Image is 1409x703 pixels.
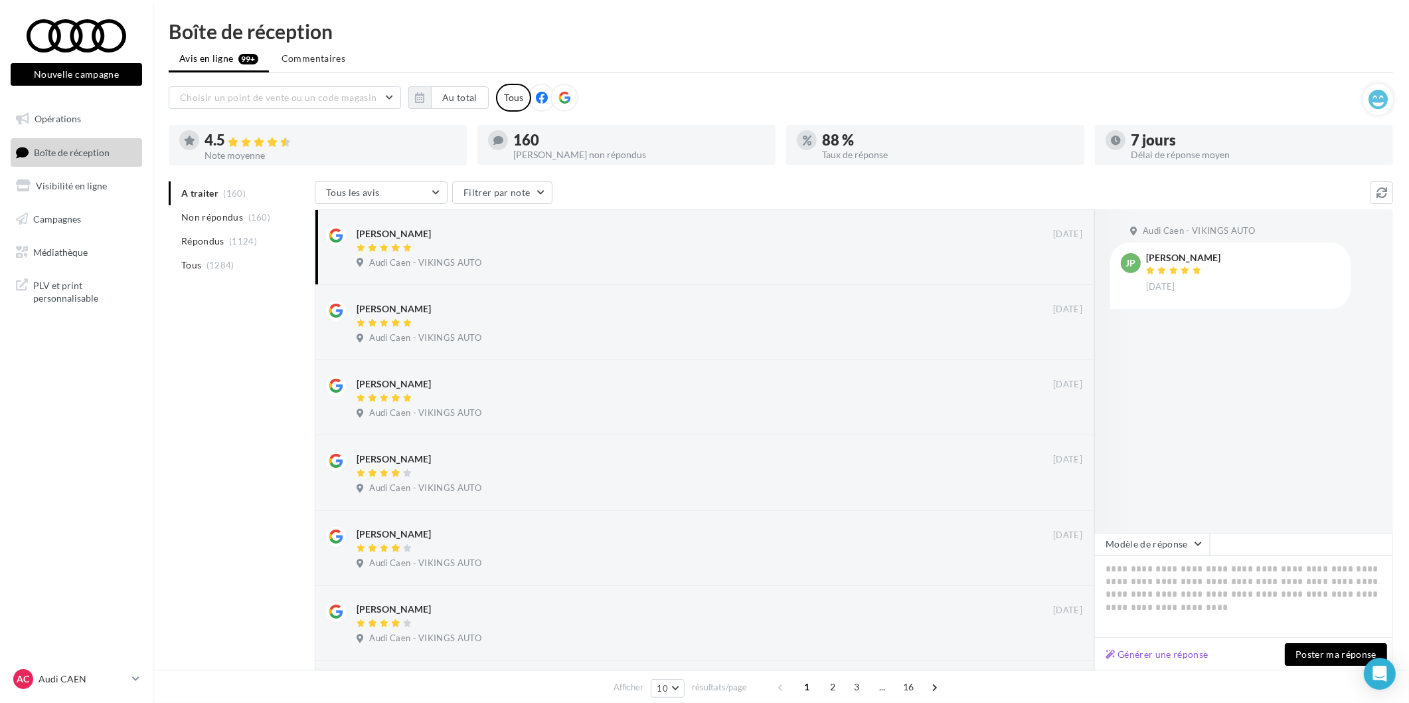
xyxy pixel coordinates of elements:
span: [DATE] [1053,379,1082,391]
a: AC Audi CAEN [11,666,142,692]
div: [PERSON_NAME] [357,377,431,391]
span: AC [17,672,30,686]
div: Note moyenne [205,151,456,160]
div: Open Intercom Messenger [1364,658,1396,690]
button: Nouvelle campagne [11,63,142,86]
div: 4.5 [205,133,456,148]
span: Commentaires [282,52,345,64]
span: Boîte de réception [34,146,110,157]
span: Audi Caen - VIKINGS AUTO [369,332,481,344]
span: [DATE] [1053,530,1082,542]
button: Au total [408,86,489,109]
a: Opérations [8,105,145,133]
button: Ignorer [1039,405,1083,424]
span: Audi Caen - VIKINGS AUTO [1143,225,1255,237]
a: PLV et print personnalisable [8,271,145,310]
button: Au total [431,86,489,109]
span: 2 [822,676,843,698]
span: ... [872,676,893,698]
span: (1284) [207,260,234,270]
div: 7 jours [1131,133,1382,148]
a: Médiathèque [8,239,145,266]
button: Ignorer [1039,330,1083,349]
span: (1124) [229,236,257,247]
div: Tous [496,84,531,112]
span: résultats/page [692,681,747,694]
span: [DATE] [1053,454,1082,466]
span: Audi Caen - VIKINGS AUTO [369,633,481,645]
div: Taux de réponse [822,150,1074,159]
p: Audi CAEN [39,672,127,686]
span: [DATE] [1053,229,1082,241]
div: 160 [513,133,765,148]
button: Poster ma réponse [1285,643,1387,666]
a: Boîte de réception [8,138,145,167]
span: Visibilité en ligne [36,180,107,191]
span: 1 [796,676,817,698]
div: [PERSON_NAME] [357,302,431,316]
button: Filtrer par note [452,181,552,204]
span: Audi Caen - VIKINGS AUTO [369,557,481,569]
button: Tous les avis [315,181,448,204]
button: Ignorer [1039,631,1083,650]
button: 10 [651,679,685,698]
button: Choisir un point de vente ou un code magasin [169,86,401,109]
span: Audi Caen - VIKINGS AUTO [369,407,481,419]
div: [PERSON_NAME] [357,452,431,466]
span: Médiathèque [33,246,88,257]
span: Audi Caen - VIKINGS AUTO [369,482,481,494]
a: Visibilité en ligne [8,172,145,200]
span: JP [1126,256,1136,270]
button: Ignorer [1039,481,1083,500]
button: Générer une réponse [1100,647,1214,662]
span: Choisir un point de vente ou un code magasin [180,92,376,103]
span: 16 [898,676,920,698]
a: Campagnes [8,205,145,233]
span: Non répondus [181,211,243,224]
div: [PERSON_NAME] [357,528,431,541]
span: 3 [846,676,867,698]
div: [PERSON_NAME] [357,227,431,241]
span: 10 [657,683,668,694]
span: Répondus [181,235,224,248]
div: Boîte de réception [169,21,1393,41]
div: [PERSON_NAME] non répondus [513,150,765,159]
span: [DATE] [1053,605,1082,617]
div: Délai de réponse moyen [1131,150,1382,159]
span: PLV et print personnalisable [33,276,137,305]
span: [DATE] [1053,304,1082,316]
span: Afficher [614,681,643,694]
button: Ignorer [1039,255,1083,274]
span: (160) [248,212,271,223]
div: 88 % [822,133,1074,148]
span: Opérations [35,113,81,124]
div: [PERSON_NAME] [357,603,431,616]
button: Ignorer [1039,556,1083,575]
span: Tous les avis [326,187,380,198]
span: [DATE] [1146,281,1175,293]
span: Tous [181,258,201,272]
span: Audi Caen - VIKINGS AUTO [369,257,481,269]
span: Campagnes [33,213,81,225]
button: Modèle de réponse [1094,533,1210,555]
div: [PERSON_NAME] [1146,253,1220,262]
